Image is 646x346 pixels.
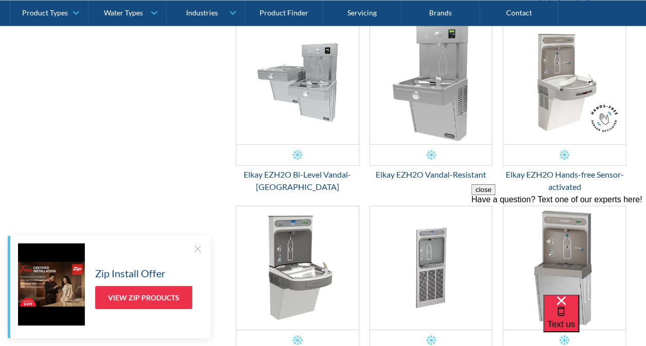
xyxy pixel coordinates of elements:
div: Product Types [22,8,68,17]
img: Elkay EZH2O Bi-Level Vandal-Resistant [236,21,359,144]
a: Elkay EZH2O Vandal-ResistantElkay EZH2O Vandal-Resistant [370,21,493,181]
img: Elkay EZH2O Bottle filling station with single drinking fountain (refrigerated) [236,206,359,330]
iframe: podium webchat widget prompt [471,184,646,307]
div: Elkay EZH2O Bi-Level Vandal-[GEOGRAPHIC_DATA] [236,168,359,193]
img: Elkay EZH2O Auto-Sensor In-Wall (Refrigerated) [370,206,492,330]
img: Zip Install Offer [18,243,85,325]
img: Elkay EZH2O Vandal-Resistant [370,21,492,144]
a: Elkay EZH2O Bi-Level Vandal-ResistantElkay EZH2O Bi-Level Vandal-[GEOGRAPHIC_DATA] [236,21,359,193]
img: Elkay EZH2O Hands-free Sensor-activated [503,21,625,144]
div: Water Types [104,8,143,17]
div: Elkay EZH2O Hands-free Sensor-activated [503,168,626,193]
div: Elkay EZH2O Vandal-Resistant [370,168,493,181]
a: View Zip Products [95,286,192,309]
h5: Zip Install Offer [95,265,165,281]
iframe: podium webchat widget bubble [543,295,646,346]
a: Elkay EZH2O Hands-free Sensor-activatedElkay EZH2O Hands-free Sensor-activated [503,21,626,193]
div: Industries [186,8,217,17]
